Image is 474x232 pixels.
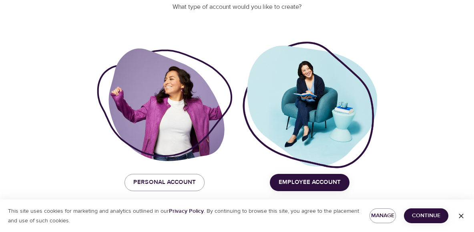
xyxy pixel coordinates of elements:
span: Personal Account [133,177,196,188]
span: Employee Account [279,177,341,188]
span: Continue [410,211,442,221]
button: Employee Account [270,174,349,191]
a: Privacy Policy [169,208,204,215]
button: Continue [404,208,448,223]
span: Manage [376,211,390,221]
button: Manage [370,208,396,223]
p: What type of account would you like to create? [97,2,377,12]
button: Personal Account [125,174,205,191]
